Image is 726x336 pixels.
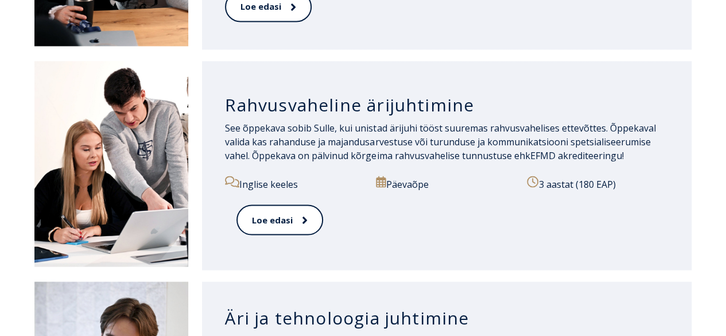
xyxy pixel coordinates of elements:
span: See õppekava sobib Sulle, kui unistad ärijuhi tööst suuremas rahvusvahelises ettevõttes. Õppekava... [225,121,655,161]
img: Rahvusvaheline ärijuhtimine [34,61,188,266]
p: 3 aastat (180 EAP) [527,176,669,191]
h3: Rahvusvaheline ärijuhtimine [225,94,669,115]
p: Inglise keeles [225,176,367,191]
a: Loe edasi [236,204,323,235]
p: Päevaõpe [376,176,518,191]
a: EFMD akrediteeringu [530,149,622,161]
h3: Äri ja tehnoloogia juhtimine [225,307,669,329]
